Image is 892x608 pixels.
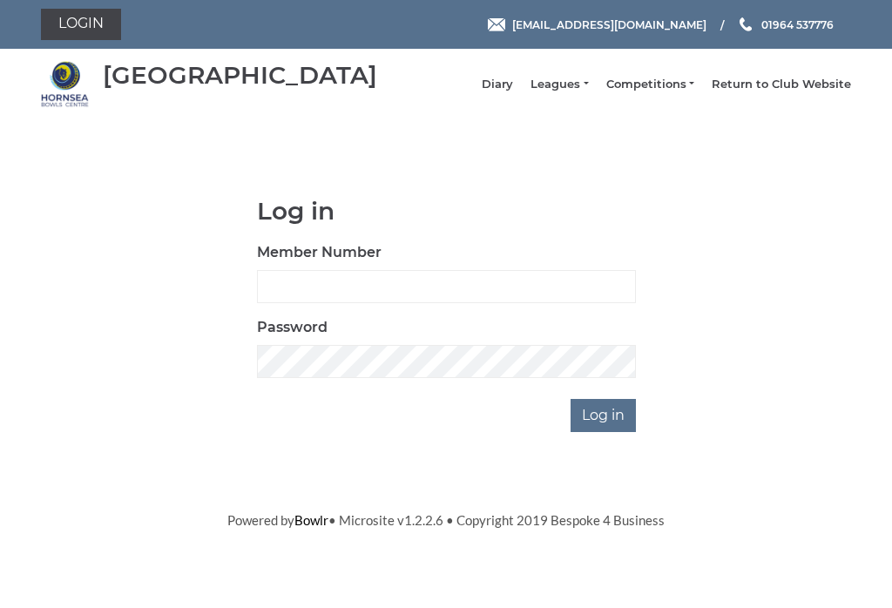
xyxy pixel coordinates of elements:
[482,77,513,92] a: Diary
[512,17,706,30] span: [EMAIL_ADDRESS][DOMAIN_NAME]
[606,77,694,92] a: Competitions
[41,9,121,40] a: Login
[737,17,834,33] a: Phone us 01964 537776
[103,62,377,89] div: [GEOGRAPHIC_DATA]
[257,198,636,225] h1: Log in
[712,77,851,92] a: Return to Club Website
[488,18,505,31] img: Email
[294,512,328,528] a: Bowlr
[488,17,706,33] a: Email [EMAIL_ADDRESS][DOMAIN_NAME]
[571,399,636,432] input: Log in
[41,60,89,108] img: Hornsea Bowls Centre
[761,17,834,30] span: 01964 537776
[257,317,328,338] label: Password
[257,242,382,263] label: Member Number
[530,77,588,92] a: Leagues
[740,17,752,31] img: Phone us
[227,512,665,528] span: Powered by • Microsite v1.2.2.6 • Copyright 2019 Bespoke 4 Business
